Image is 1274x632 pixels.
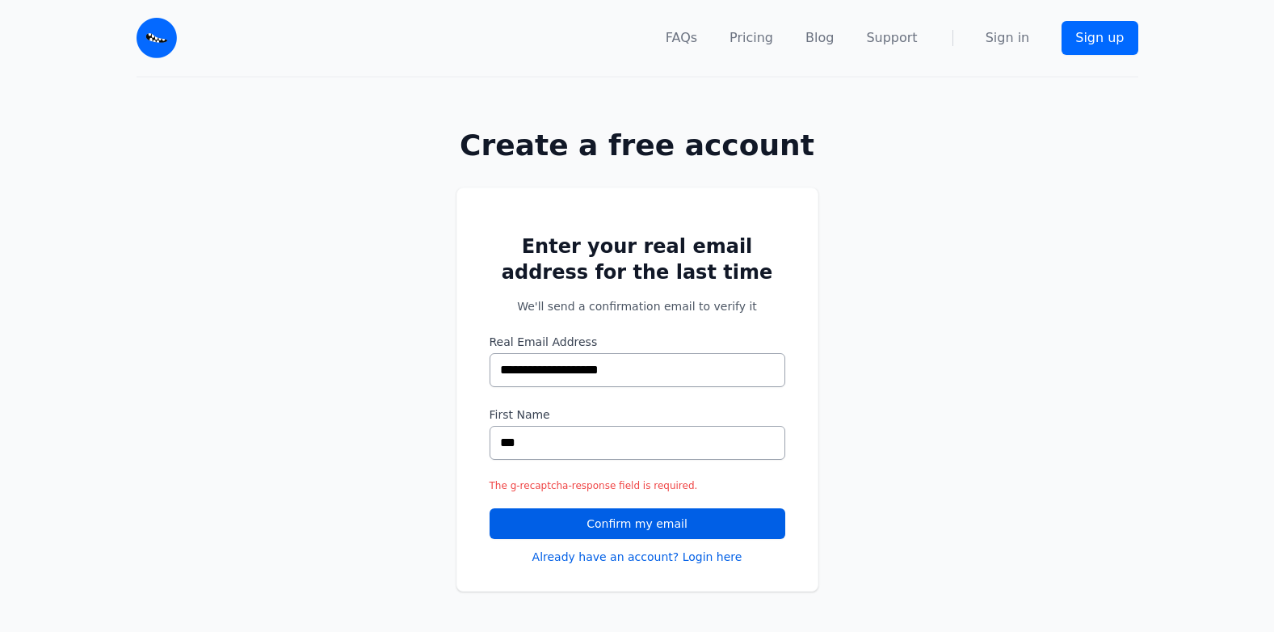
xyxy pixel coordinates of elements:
[1062,21,1137,55] a: Sign up
[405,129,870,162] h1: Create a free account
[490,298,785,314] p: We'll send a confirmation email to verify it
[986,28,1030,48] a: Sign in
[490,234,785,285] h2: Enter your real email address for the last time
[137,18,177,58] img: Email Monster
[490,334,785,350] label: Real Email Address
[866,28,917,48] a: Support
[490,508,785,539] button: Confirm my email
[490,479,785,492] div: The g-recaptcha-response field is required.
[666,28,697,48] a: FAQs
[805,28,834,48] a: Blog
[730,28,773,48] a: Pricing
[490,407,785,423] label: First Name
[532,549,742,565] a: Already have an account? Login here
